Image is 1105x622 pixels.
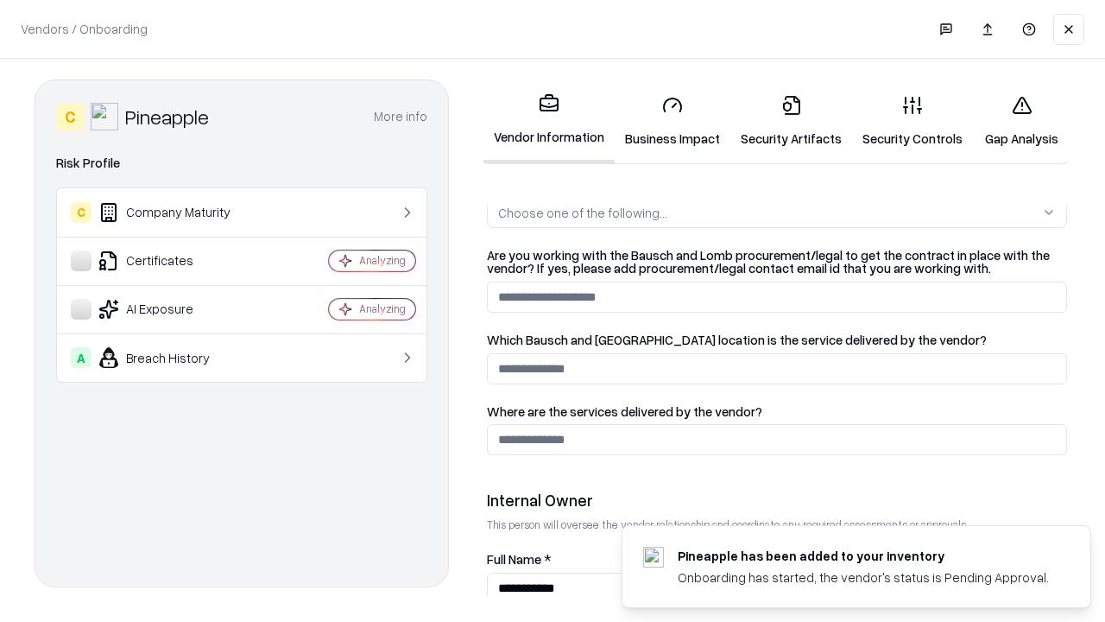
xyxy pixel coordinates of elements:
div: A [71,347,92,368]
div: Onboarding has started, the vendor's status is Pending Approval. [678,568,1049,587]
label: Are you working with the Bausch and Lomb procurement/legal to get the contract in place with the ... [487,249,1067,275]
img: pineappleenergy.com [643,547,664,568]
div: Pineapple has been added to your inventory [678,547,1049,565]
label: Full Name * [487,553,1067,566]
div: C [56,103,84,130]
label: Where are the services delivered by the vendor? [487,405,1067,418]
a: Security Controls [852,81,973,162]
button: More info [374,101,427,132]
p: Vendors / Onboarding [21,20,148,38]
div: Internal Owner [487,490,1067,511]
p: This person will oversee the vendor relationship and coordinate any required assessments or appro... [487,517,1067,532]
div: Analyzing [359,253,406,268]
div: C [71,202,92,223]
a: Vendor Information [483,79,615,163]
div: AI Exposure [71,299,277,320]
label: Which Bausch and [GEOGRAPHIC_DATA] location is the service delivered by the vendor? [487,333,1067,346]
div: Analyzing [359,301,406,316]
div: Risk Profile [56,153,427,174]
a: Gap Analysis [973,81,1070,162]
img: Pineapple [91,103,118,130]
button: Choose one of the following... [487,197,1067,228]
div: Breach History [71,347,277,368]
div: Choose one of the following... [498,204,667,222]
div: Certificates [71,251,277,271]
a: Business Impact [615,81,730,162]
a: Security Artifacts [730,81,852,162]
div: Company Maturity [71,202,277,223]
div: Pineapple [125,103,209,130]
